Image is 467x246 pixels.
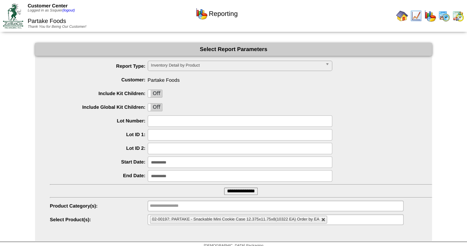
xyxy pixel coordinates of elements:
div: Select Report Parameters [35,43,432,56]
label: Customer: [50,77,148,82]
a: (logout) [62,9,75,13]
span: Reporting [209,10,238,18]
span: Partake Foods [50,74,432,83]
label: Product Category(s): [50,203,148,209]
img: calendarinout.gif [452,10,464,22]
img: ZoRoCo_Logo(Green%26Foil)%20jpg.webp [3,3,23,28]
img: line_graph.gif [410,10,422,22]
span: Logged in as Ssquier [28,9,75,13]
div: OnOff [148,103,162,111]
span: Partake Foods [28,18,66,24]
label: End Date: [50,173,148,178]
img: calendarprod.gif [438,10,450,22]
span: 02-00197: PARTAKE - Snackable Mini Cookie Case 12.375x11.75x8(10322 EA) Order by EA [152,217,319,222]
label: Lot ID 2: [50,145,148,151]
label: Off [148,104,162,111]
label: Select Product(s): [50,217,148,222]
span: Inventory Detail by Product [151,61,322,70]
img: home.gif [396,10,408,22]
label: Lot Number: [50,118,148,124]
label: Include Kit Children: [50,91,148,96]
img: graph.gif [196,8,207,20]
img: graph.gif [424,10,436,22]
label: Include Global Kit Children: [50,104,148,110]
div: OnOff [148,90,162,98]
label: Start Date: [50,159,148,165]
span: Thank You for Being Our Customer! [28,25,86,29]
span: Customer Center [28,3,68,9]
label: Off [148,90,162,97]
label: Lot ID 1: [50,132,148,137]
label: Report Type: [50,63,148,69]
